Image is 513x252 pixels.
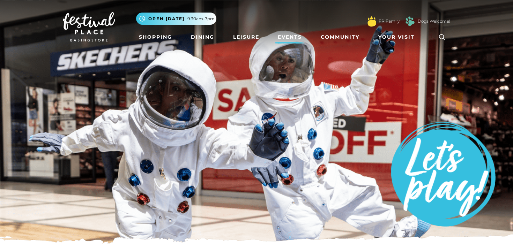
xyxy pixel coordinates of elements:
[63,12,115,41] img: Festival Place Logo
[379,18,400,24] a: FP Family
[378,33,415,41] span: Your Visit
[148,16,185,22] span: Open [DATE]
[188,31,217,44] a: Dining
[376,31,421,44] a: Your Visit
[136,13,216,25] button: Open [DATE] 9.30am-7pm
[136,31,175,44] a: Shopping
[230,31,262,44] a: Leisure
[418,18,450,24] a: Dogs Welcome!
[275,31,305,44] a: Events
[318,31,362,44] a: Community
[187,16,215,22] span: 9.30am-7pm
